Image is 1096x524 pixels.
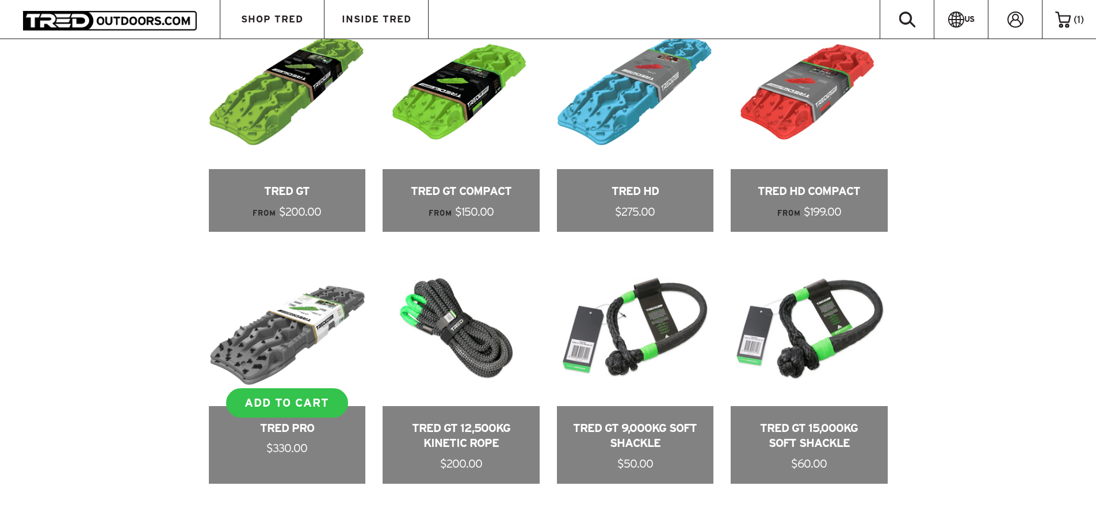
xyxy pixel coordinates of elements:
img: cart-icon [1055,12,1071,28]
img: TRED Outdoors America [23,11,197,30]
span: 1 [1077,14,1080,25]
span: ( ) [1074,14,1084,25]
span: INSIDE TRED [342,14,411,24]
span: SHOP TRED [241,14,303,24]
a: ADD TO CART [226,388,349,418]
